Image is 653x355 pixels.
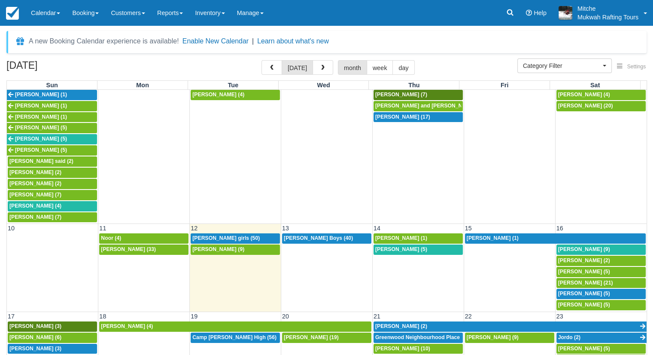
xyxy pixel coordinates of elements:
span: [PERSON_NAME] (2) [558,257,610,263]
span: [PERSON_NAME] (4) [558,92,610,98]
span: [PERSON_NAME] (5) [558,269,610,275]
a: [PERSON_NAME] (5) [556,267,646,277]
span: [PERSON_NAME] (7) [375,92,427,98]
button: [DATE] [282,60,313,75]
button: Enable New Calendar [182,37,249,46]
p: Mitche [577,4,638,13]
span: [PERSON_NAME] (2) [9,181,61,187]
span: [PERSON_NAME] (3) [9,346,61,352]
span: [PERSON_NAME] (7) [9,214,61,220]
a: [PERSON_NAME] and [PERSON_NAME] (2) [374,101,463,111]
span: [PERSON_NAME] Boys (40) [284,235,353,241]
a: [PERSON_NAME] (3) [8,344,97,354]
a: Greenwood Neighbourhood Place [PERSON_NAME] (64) [374,333,463,343]
a: [PERSON_NAME] girls (50) [191,233,280,244]
span: 17 [7,313,15,320]
span: 23 [556,313,564,320]
a: [PERSON_NAME] (2) [556,256,646,266]
a: [PERSON_NAME] (33) [99,245,188,255]
a: [PERSON_NAME] (4) [8,201,97,211]
a: [PERSON_NAME] (2) [374,321,647,332]
span: Settings [627,64,646,70]
button: Settings [612,61,651,73]
a: [PERSON_NAME] (5) [556,344,646,354]
button: Category Filter [517,58,612,73]
span: [PERSON_NAME] (1) [467,235,519,241]
span: 22 [464,313,473,320]
a: [PERSON_NAME] (4) [191,90,280,100]
a: [PERSON_NAME] (4) [99,321,371,332]
a: [PERSON_NAME] (2) [8,179,97,189]
a: [PERSON_NAME] (5) [7,145,97,156]
span: [PERSON_NAME] (2) [375,323,427,329]
div: A new Booking Calendar experience is available! [29,36,179,46]
span: 15 [464,225,473,232]
span: [PERSON_NAME] (5) [15,136,67,142]
span: Jordo (2) [558,334,580,340]
span: [PERSON_NAME] (5) [558,302,610,308]
a: [PERSON_NAME] (7) [374,90,463,100]
p: Mukwah Rafting Tours [577,13,638,21]
span: Mon [136,82,149,89]
span: [PERSON_NAME] (5) [558,346,610,352]
span: Help [534,9,547,16]
button: week [367,60,393,75]
a: [PERSON_NAME] (7) [8,190,97,200]
span: [PERSON_NAME] (7) [9,192,61,198]
span: Sat [590,82,600,89]
a: [PERSON_NAME] (1) [465,233,646,244]
button: day [392,60,414,75]
span: [PERSON_NAME] (19) [284,334,339,340]
a: [PERSON_NAME] (5) [556,300,646,310]
span: [PERSON_NAME] and [PERSON_NAME] (2) [375,103,483,109]
a: [PERSON_NAME] said (2) [8,156,97,167]
span: [PERSON_NAME] (33) [101,246,156,252]
span: [PERSON_NAME] (9) [467,334,519,340]
span: Noor (4) [101,235,121,241]
a: [PERSON_NAME] (1) [7,101,97,111]
a: [PERSON_NAME] (5) [7,123,97,133]
a: [PERSON_NAME] (1) [7,112,97,122]
button: month [338,60,367,75]
a: [PERSON_NAME] (3) [8,321,97,332]
a: [PERSON_NAME] (2) [8,168,97,178]
span: Wed [317,82,330,89]
span: [PERSON_NAME] (6) [9,334,61,340]
span: | [252,37,254,45]
span: Fri [501,82,508,89]
a: Learn about what's new [257,37,329,45]
span: Greenwood Neighbourhood Place [PERSON_NAME] (64) [375,334,516,340]
span: [PERSON_NAME] (2) [9,169,61,175]
a: [PERSON_NAME] (6) [8,333,97,343]
span: [PERSON_NAME] (10) [375,346,430,352]
a: [PERSON_NAME] (21) [556,278,646,288]
span: [PERSON_NAME] (1) [15,92,67,98]
a: [PERSON_NAME] (9) [465,333,554,343]
a: [PERSON_NAME] (1) [374,233,463,244]
a: Camp [PERSON_NAME] High (56) [191,333,280,343]
span: 14 [373,225,381,232]
span: [PERSON_NAME] (9) [558,246,610,252]
span: [PERSON_NAME] (5) [15,147,67,153]
span: [PERSON_NAME] (4) [101,323,153,329]
a: [PERSON_NAME] (7) [8,212,97,223]
h2: [DATE] [6,60,115,76]
span: [PERSON_NAME] girls (50) [192,235,260,241]
span: [PERSON_NAME] (1) [15,114,67,120]
span: Tue [228,82,239,89]
span: [PERSON_NAME] (4) [192,92,244,98]
span: [PERSON_NAME] (20) [558,103,613,109]
a: [PERSON_NAME] Boys (40) [282,233,371,244]
a: [PERSON_NAME] (9) [191,245,280,255]
span: Category Filter [523,61,601,70]
span: [PERSON_NAME] (17) [375,114,430,120]
a: [PERSON_NAME] (9) [556,245,646,255]
a: [PERSON_NAME] (20) [556,101,646,111]
a: [PERSON_NAME] (1) [7,90,97,100]
span: [PERSON_NAME] (3) [9,323,61,329]
img: A1 [559,6,572,20]
img: checkfront-main-nav-mini-logo.png [6,7,19,20]
span: 21 [373,313,381,320]
a: [PERSON_NAME] (5) [7,134,97,144]
span: [PERSON_NAME] (4) [9,203,61,209]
